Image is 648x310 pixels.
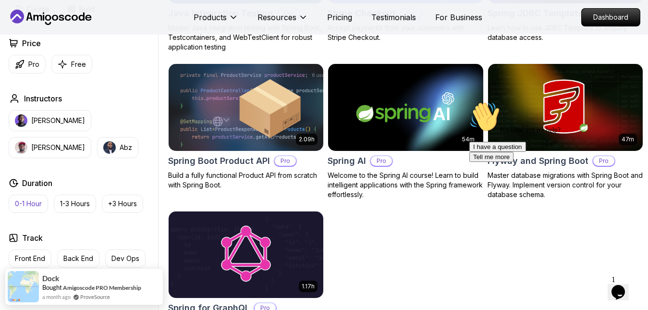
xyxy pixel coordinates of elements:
[371,12,416,23] a: Testimonials
[9,195,48,213] button: 0-1 Hour
[15,199,42,209] p: 0-1 Hour
[9,110,91,131] button: instructor img[PERSON_NAME]
[9,137,91,158] button: instructor img[PERSON_NAME]
[51,55,92,74] button: Free
[488,64,643,150] img: Flyway and Spring Boot card
[328,64,483,150] img: Spring AI card
[9,249,51,268] button: Front End
[120,143,132,152] p: Abz
[608,272,638,300] iframe: chat widget
[42,284,62,291] span: Bought
[80,293,110,301] a: ProveSource
[22,177,52,189] h2: Duration
[4,4,177,64] div: 👋Hi! How can we help?I have a questionTell me more
[15,141,27,154] img: instructor img
[54,195,96,213] button: 1-3 Hours
[57,249,99,268] button: Back End
[108,199,137,209] p: +3 Hours
[105,249,146,268] button: Dev Ops
[194,12,227,23] p: Products
[168,171,324,190] p: Build a fully functional Product API from scratch with Spring Boot.
[22,37,41,49] h2: Price
[42,274,59,283] span: Dock
[28,60,39,69] p: Pro
[581,8,640,26] a: Dashboard
[8,271,39,302] img: provesource social proof notification image
[15,114,27,127] img: instructor img
[328,154,366,168] h2: Spring AI
[327,12,352,23] a: Pricing
[103,141,116,154] img: instructor img
[169,211,323,298] img: Spring for GraphQL card
[168,23,324,52] p: Master Java integration testing with Spring Boot, Testcontainers, and WebTestClient for robust ap...
[302,283,315,290] p: 1.17h
[465,98,638,267] iframe: chat widget
[15,254,45,263] p: Front End
[257,12,296,23] p: Resources
[9,55,46,74] button: Pro
[328,63,483,199] a: Spring AI card54mSpring AIProWelcome to the Spring AI course! Learn to build intelligent applicat...
[60,199,90,209] p: 1-3 Hours
[102,195,143,213] button: +3 Hours
[4,44,61,54] button: I have a question
[299,136,315,143] p: 2.09h
[97,137,138,158] button: instructor imgAbz
[169,64,323,150] img: Spring Boot Product API card
[4,4,35,35] img: :wave:
[24,93,62,104] h2: Instructors
[71,60,86,69] p: Free
[31,116,85,125] p: [PERSON_NAME]
[42,293,71,301] span: a month ago
[111,254,139,263] p: Dev Ops
[168,63,324,189] a: Spring Boot Product API card2.09hSpring Boot Product APIProBuild a fully functional Product API f...
[328,171,483,199] p: Welcome to the Spring AI course! Learn to build intelligent applications with the Spring framewor...
[257,12,308,31] button: Resources
[31,143,85,152] p: [PERSON_NAME]
[4,54,48,64] button: Tell me more
[168,154,270,168] h2: Spring Boot Product API
[275,156,296,166] p: Pro
[462,136,475,143] p: 54m
[4,29,95,36] span: Hi! How can we help?
[63,254,93,263] p: Back End
[582,9,640,26] p: Dashboard
[22,232,43,244] h2: Track
[194,12,238,31] button: Products
[63,284,141,291] a: Amigoscode PRO Membership
[371,156,392,166] p: Pro
[488,63,643,199] a: Flyway and Spring Boot card47mFlyway and Spring BootProMaster database migrations with Spring Boo...
[435,12,482,23] a: For Business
